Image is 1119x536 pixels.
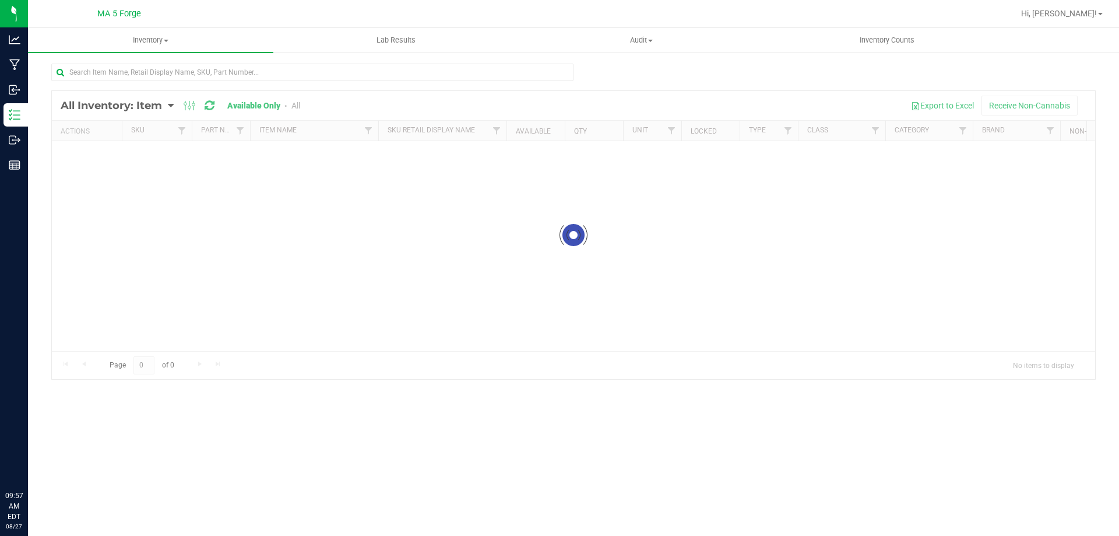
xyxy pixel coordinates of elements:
p: 09:57 AM EDT [5,491,23,522]
a: Audit [519,28,764,52]
span: MA 5 Forge [97,9,141,19]
a: Inventory [28,28,273,52]
input: Search Item Name, Retail Display Name, SKU, Part Number... [51,64,573,81]
inline-svg: Inventory [9,109,20,121]
inline-svg: Manufacturing [9,59,20,71]
span: Audit [519,35,763,45]
span: Inventory [28,35,273,45]
inline-svg: Inbound [9,84,20,96]
inline-svg: Outbound [9,134,20,146]
inline-svg: Reports [9,159,20,171]
span: Hi, [PERSON_NAME]! [1021,9,1097,18]
a: Lab Results [273,28,519,52]
span: Inventory Counts [844,35,930,45]
inline-svg: Analytics [9,34,20,45]
a: Inventory Counts [765,28,1010,52]
span: Lab Results [361,35,431,45]
p: 08/27 [5,522,23,531]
